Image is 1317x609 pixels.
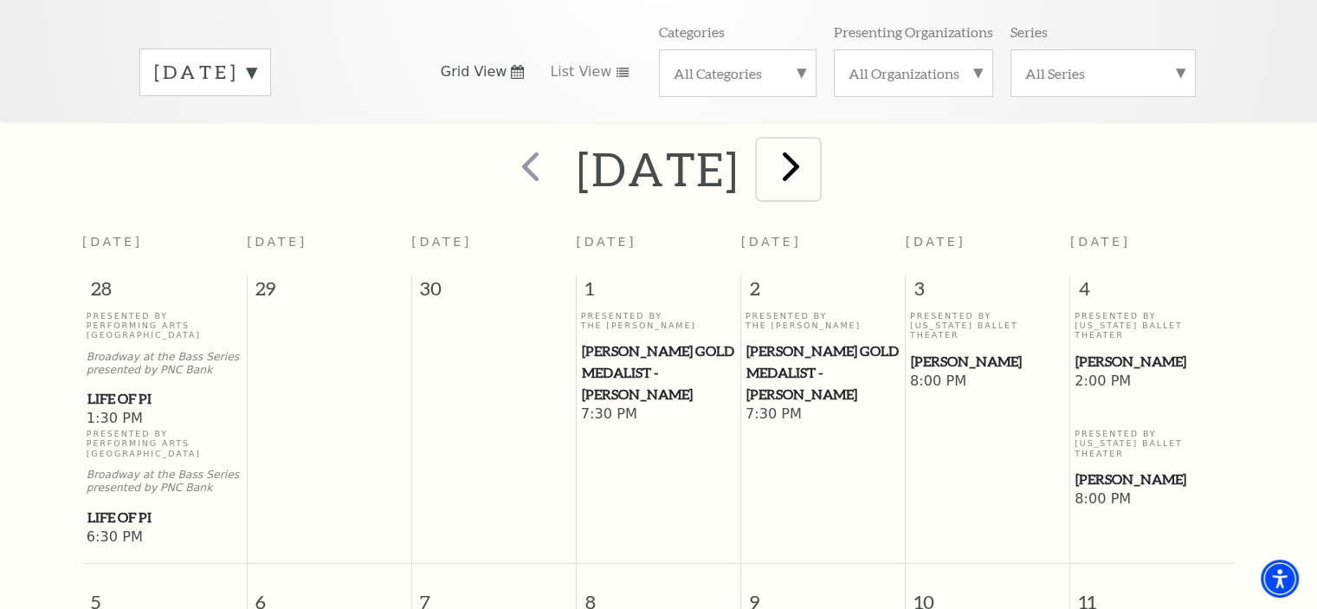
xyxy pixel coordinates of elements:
a: Cliburn Gold Medalist - Aristo Sham [746,340,901,405]
p: Broadway at the Bass Series presented by PNC Bank [87,469,242,495]
p: Series [1010,23,1048,41]
p: Presented By The [PERSON_NAME] [581,311,737,331]
p: Presented By The [PERSON_NAME] [746,311,901,331]
a: Life of Pi [87,507,242,528]
span: 29 [248,275,411,310]
span: [PERSON_NAME] [911,351,1065,373]
span: Grid View [441,62,507,81]
span: [PERSON_NAME] [1075,469,1230,490]
span: 4 [1070,275,1235,310]
div: Accessibility Menu [1261,560,1299,598]
span: [DATE] [82,235,143,249]
span: Life of Pi [87,507,242,528]
h2: [DATE] [577,141,740,197]
span: [DATE] [741,235,802,249]
p: Presented By [US_STATE] Ballet Theater [1075,429,1230,458]
p: Presented By [US_STATE] Ballet Theater [910,311,1066,340]
label: All Organizations [849,64,978,82]
p: Presenting Organizations [834,23,993,41]
a: Peter Pan [1075,351,1230,373]
p: Presented By Performing Arts [GEOGRAPHIC_DATA] [87,429,242,458]
span: 1:30 PM [87,410,242,429]
span: 1 [577,275,740,310]
p: Broadway at the Bass Series presented by PNC Bank [87,351,242,377]
span: 2 [741,275,905,310]
span: 8:00 PM [1075,490,1230,509]
span: [DATE] [247,235,307,249]
span: 6:30 PM [87,528,242,547]
span: [PERSON_NAME] Gold Medalist - [PERSON_NAME] [746,340,901,405]
label: All Series [1025,64,1181,82]
a: Peter Pan [910,351,1066,373]
button: next [757,139,820,200]
span: 3 [906,275,1069,310]
span: 7:30 PM [581,405,737,424]
span: List View [550,62,611,81]
p: Presented By [US_STATE] Ballet Theater [1075,311,1230,340]
span: Life of Pi [87,388,242,410]
p: Presented By Performing Arts [GEOGRAPHIC_DATA] [87,311,242,340]
span: [PERSON_NAME] Gold Medalist - [PERSON_NAME] [582,340,736,405]
label: [DATE] [154,59,256,86]
span: [DATE] [411,235,472,249]
span: [DATE] [1070,235,1131,249]
span: 30 [412,275,576,310]
span: 28 [82,275,247,310]
label: All Categories [674,64,802,82]
button: prev [497,139,560,200]
span: [DATE] [906,235,966,249]
span: [PERSON_NAME] [1075,351,1230,373]
span: [DATE] [576,235,636,249]
p: Categories [659,23,725,41]
span: 2:00 PM [1075,373,1230,392]
a: Life of Pi [87,388,242,410]
a: Peter Pan [1075,469,1230,490]
span: 8:00 PM [910,373,1066,392]
span: 7:30 PM [746,405,901,424]
a: Cliburn Gold Medalist - Aristo Sham [581,340,737,405]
